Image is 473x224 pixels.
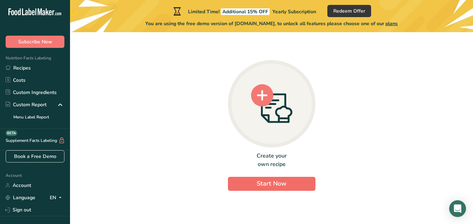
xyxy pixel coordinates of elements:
div: Custom Report [6,101,47,108]
span: plans [385,20,398,27]
span: Additional 15% OFF [221,8,270,15]
a: Book a Free Demo [6,150,64,162]
span: You are using the free demo version of [DOMAIN_NAME], to unlock all features please choose one of... [145,20,398,27]
div: BETA [6,130,17,136]
span: Start Now [257,179,286,188]
span: Redeem Offer [333,7,365,15]
button: Subscribe Now [6,36,64,48]
div: Open Intercom Messenger [449,200,466,217]
button: Start Now [228,177,315,191]
div: Limited Time! [172,7,316,15]
span: Yearly Subscription [272,8,316,15]
span: Subscribe Now [18,38,52,45]
button: Redeem Offer [327,5,371,17]
div: Create your own recipe [228,152,315,168]
a: Language [6,192,35,204]
div: EN [50,194,64,202]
